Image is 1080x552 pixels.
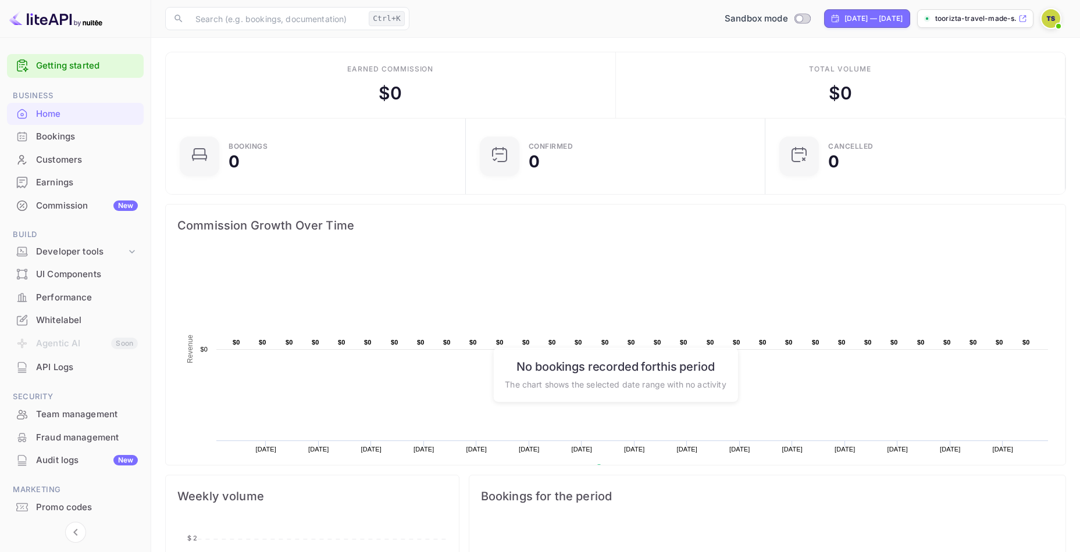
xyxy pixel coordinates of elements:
[113,455,138,465] div: New
[887,446,908,453] text: [DATE]
[785,339,793,346] text: $0
[36,199,138,213] div: Commission
[7,228,144,241] span: Build
[188,7,364,30] input: Search (e.g. bookings, documentation)
[917,339,925,346] text: $0
[548,339,556,346] text: $0
[844,13,903,24] div: [DATE] — [DATE]
[229,153,240,170] div: 0
[529,153,540,170] div: 0
[361,446,382,453] text: [DATE]
[481,487,1054,506] span: Bookings for the period
[7,496,144,518] a: Promo codes
[259,339,266,346] text: $0
[187,534,197,542] tspan: $ 2
[177,216,1054,235] span: Commission Growth Over Time
[809,64,871,74] div: Total volume
[680,339,687,346] text: $0
[286,339,293,346] text: $0
[571,446,592,453] text: [DATE]
[9,9,102,28] img: LiteAPI logo
[36,245,126,259] div: Developer tools
[828,143,874,150] div: CANCELLED
[7,126,144,148] div: Bookings
[725,12,788,26] span: Sandbox mode
[7,89,144,102] span: Business
[7,390,144,403] span: Security
[36,454,138,467] div: Audit logs
[759,339,767,346] text: $0
[7,103,144,124] a: Home
[969,339,977,346] text: $0
[7,356,144,378] a: API Logs
[7,263,144,285] a: UI Components
[36,408,138,421] div: Team management
[829,80,852,106] div: $ 0
[36,107,138,121] div: Home
[835,446,856,453] text: [DATE]
[628,339,635,346] text: $0
[7,286,144,308] a: Performance
[607,464,636,472] text: Revenue
[347,64,433,74] div: Earned commission
[7,449,144,471] a: Audit logsNew
[624,446,645,453] text: [DATE]
[707,339,714,346] text: $0
[720,12,815,26] div: Switch to Production mode
[864,339,872,346] text: $0
[369,11,405,26] div: Ctrl+K
[312,339,319,346] text: $0
[654,339,661,346] text: $0
[391,339,398,346] text: $0
[113,200,138,211] div: New
[1042,9,1060,28] img: Toorizta Travel Made Simple
[729,446,750,453] text: [DATE]
[940,446,961,453] text: [DATE]
[36,431,138,445] div: Fraud management
[7,54,144,78] div: Getting started
[466,446,487,453] text: [DATE]
[36,268,138,281] div: UI Components
[505,359,726,373] h6: No bookings recorded for this period
[7,309,144,331] a: Whitelabel
[529,143,573,150] div: Confirmed
[7,195,144,216] a: CommissionNew
[828,153,839,170] div: 0
[417,339,425,346] text: $0
[36,59,138,73] a: Getting started
[36,176,138,189] div: Earnings
[7,426,144,448] a: Fraud management
[996,339,1003,346] text: $0
[379,80,402,106] div: $ 0
[496,339,504,346] text: $0
[255,446,276,453] text: [DATE]
[601,339,609,346] text: $0
[7,496,144,519] div: Promo codes
[36,130,138,144] div: Bookings
[229,143,268,150] div: Bookings
[36,361,138,374] div: API Logs
[733,339,740,346] text: $0
[7,309,144,332] div: Whitelabel
[993,446,1014,453] text: [DATE]
[338,339,345,346] text: $0
[443,339,451,346] text: $0
[522,339,530,346] text: $0
[519,446,540,453] text: [DATE]
[308,446,329,453] text: [DATE]
[36,291,138,304] div: Performance
[36,314,138,327] div: Whitelabel
[7,426,144,449] div: Fraud management
[677,446,698,453] text: [DATE]
[1022,339,1030,346] text: $0
[7,263,144,286] div: UI Components
[233,339,240,346] text: $0
[7,449,144,472] div: Audit logsNew
[36,501,138,514] div: Promo codes
[200,346,208,353] text: $0
[186,335,194,363] text: Revenue
[505,378,726,390] p: The chart shows the selected date range with no activity
[7,195,144,217] div: CommissionNew
[7,242,144,262] div: Developer tools
[7,403,144,426] div: Team management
